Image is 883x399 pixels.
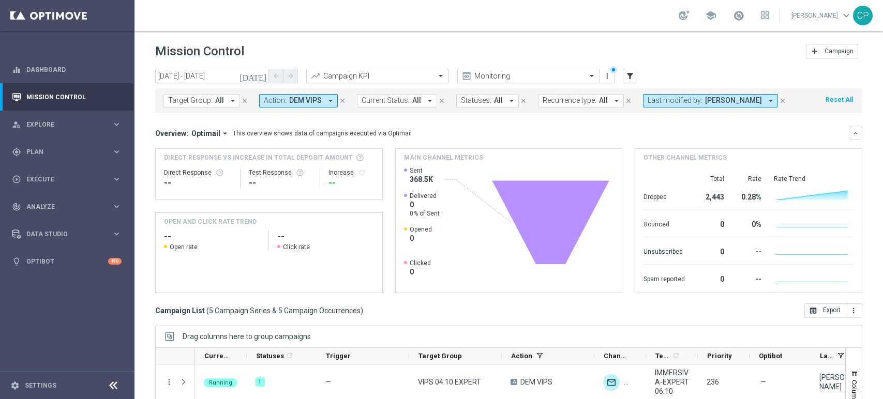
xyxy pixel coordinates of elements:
[240,71,267,81] i: [DATE]
[155,129,188,138] h3: Overview:
[412,96,421,105] span: All
[10,381,20,390] i: settings
[249,168,312,177] div: Test Response
[163,94,240,108] button: Target Group: All arrow_drop_down
[610,66,617,73] div: There are unsaved changes
[819,373,854,391] div: Chiara Pigato
[648,96,702,105] span: Last modified by:
[108,258,122,265] div: +10
[852,130,859,137] i: keyboard_arrow_down
[240,95,249,106] button: close
[259,94,338,108] button: Action: DEM VIPS arrow_drop_down
[26,56,122,83] a: Dashboard
[779,97,786,104] i: close
[26,121,112,128] span: Explore
[26,149,112,155] span: Plan
[410,259,431,267] span: Clicked
[425,96,435,105] i: arrow_drop_down
[26,83,122,111] a: Mission Control
[12,229,112,239] div: Data Studio
[233,129,412,138] div: This overview shows data of campaigns executed via Optimail
[11,148,122,156] button: gps_fixed Plan keyboard_arrow_right
[273,72,280,80] i: arrow_back
[520,377,552,387] span: DEM VIPS
[326,352,351,360] span: Trigger
[845,303,862,318] button: more_vert
[286,351,294,360] i: refresh
[759,352,782,360] span: Optibot
[670,350,680,361] span: Calculate column
[672,351,680,360] i: refresh
[707,378,719,386] span: 236
[112,202,122,211] i: keyboard_arrow_right
[418,352,462,360] span: Target Group
[737,188,761,204] div: 0.28%
[12,202,21,211] i: track_changes
[12,257,21,266] i: lightbulb
[410,166,433,175] span: Sent
[804,306,862,314] multiple-options-button: Export to CSV
[643,188,685,204] div: Dropped
[256,352,284,360] span: Statuses
[697,242,724,259] div: 0
[766,96,775,105] i: arrow_drop_down
[643,153,727,162] h4: Other channel metrics
[357,94,437,108] button: Current Status: All arrow_drop_down
[26,176,112,182] span: Execute
[841,10,852,21] span: keyboard_arrow_down
[164,217,257,226] h4: OPEN AND CLICK RATE TREND
[809,306,817,315] i: open_in_browser
[774,175,854,183] div: Rate Trend
[112,174,122,184] i: keyboard_arrow_right
[228,96,237,105] i: arrow_drop_down
[511,379,517,385] span: A
[697,175,724,183] div: Total
[778,95,787,106] button: close
[11,203,122,211] div: track_changes Analyze keyboard_arrow_right
[220,129,230,138] i: arrow_drop_down
[204,377,237,387] colored-tag: Running
[11,175,122,183] div: play_circle_outline Execute keyboard_arrow_right
[511,352,532,360] span: Action
[707,352,732,360] span: Priority
[519,95,528,106] button: close
[643,270,685,286] div: Spam reported
[12,175,112,184] div: Execute
[12,120,21,129] i: person_search
[804,303,845,318] button: open_in_browser Export
[410,225,432,234] span: Opened
[624,374,640,391] div: Other
[520,97,527,104] i: close
[361,306,363,315] span: )
[326,96,335,105] i: arrow_drop_down
[204,352,229,360] span: Current Status
[12,175,21,184] i: play_circle_outline
[643,215,685,232] div: Bounced
[538,94,624,108] button: Recurrence type: All arrow_drop_down
[603,374,620,391] img: Optimail
[155,44,244,59] h1: Mission Control
[25,382,56,389] a: Settings
[494,96,503,105] span: All
[410,209,440,218] span: 0% of Sent
[603,72,611,80] i: more_vert
[168,96,213,105] span: Target Group:
[183,332,311,341] span: Drag columns here to group campaigns
[256,377,265,387] div: 1
[849,127,862,140] button: keyboard_arrow_down
[12,83,122,111] div: Mission Control
[188,129,233,138] button: Optimail arrow_drop_down
[11,93,122,101] button: Mission Control
[410,267,431,277] span: 0
[11,120,122,129] button: person_search Explore keyboard_arrow_right
[437,95,446,106] button: close
[209,379,232,386] span: Running
[209,306,361,315] span: 5 Campaign Series & 5 Campaign Occurrences
[790,8,853,23] a: [PERSON_NAME]keyboard_arrow_down
[287,72,294,80] i: arrow_forward
[643,94,778,108] button: Last modified by: [PERSON_NAME] arrow_drop_down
